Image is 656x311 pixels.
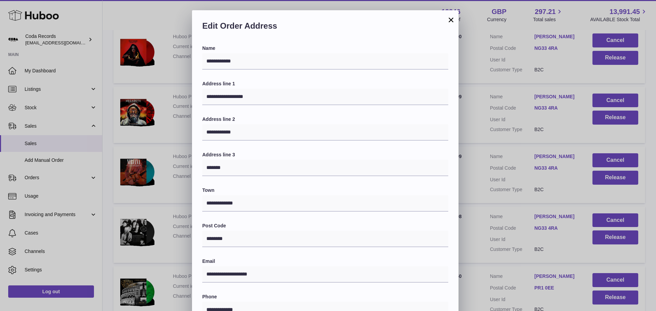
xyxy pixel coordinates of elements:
label: Email [202,258,448,265]
label: Town [202,187,448,194]
label: Address line 3 [202,152,448,158]
label: Address line 1 [202,81,448,87]
label: Address line 2 [202,116,448,123]
label: Name [202,45,448,52]
button: × [447,16,455,24]
label: Post Code [202,223,448,229]
h2: Edit Order Address [202,20,448,35]
label: Phone [202,294,448,300]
